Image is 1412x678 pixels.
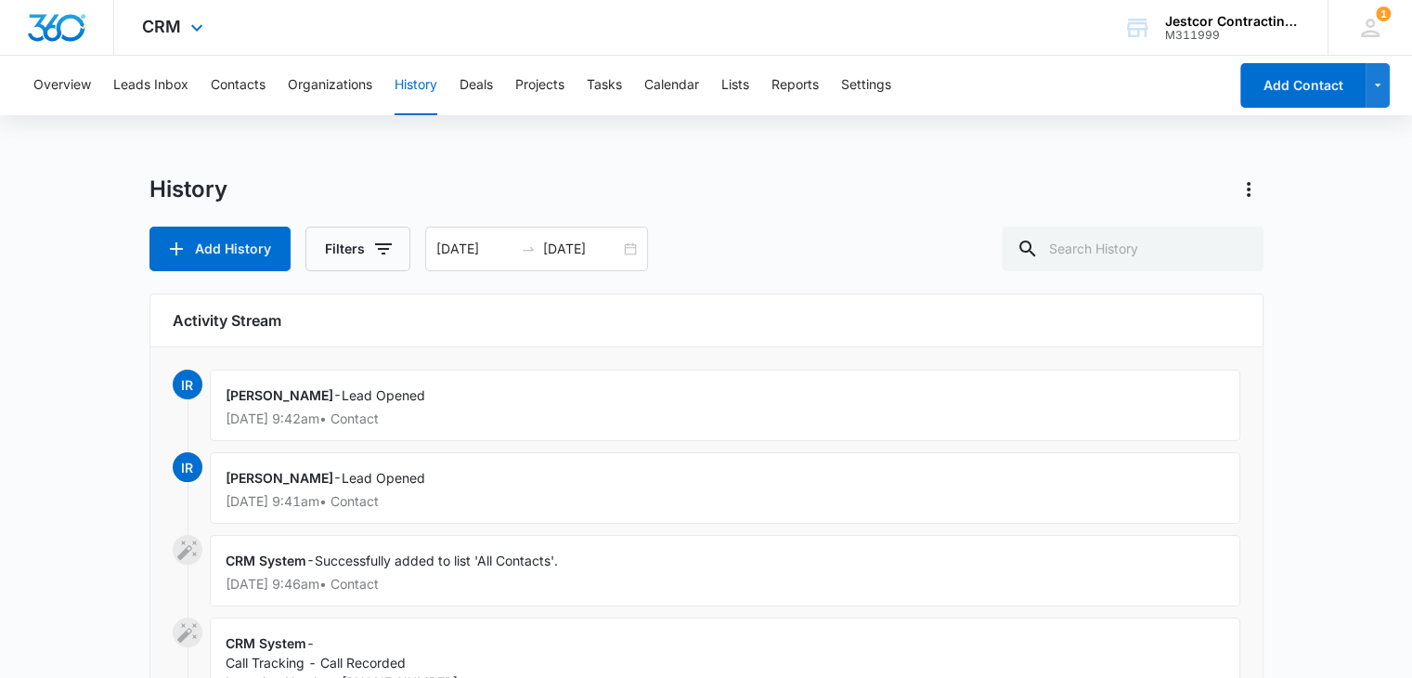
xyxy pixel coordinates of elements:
[305,227,410,271] button: Filters
[226,495,1224,508] p: [DATE] 9:41am • Contact
[644,56,699,115] button: Calendar
[315,553,558,568] span: Successfully added to list 'All Contacts'.
[521,241,536,256] span: to
[1240,63,1366,108] button: Add Contact
[226,412,1224,425] p: [DATE] 9:42am • Contact
[33,56,91,115] button: Overview
[173,370,202,399] span: IR
[210,535,1240,606] div: -
[210,452,1240,524] div: -
[226,470,333,486] span: [PERSON_NAME]
[226,578,1224,591] p: [DATE] 9:46am • Contact
[543,239,620,259] input: End date
[342,470,425,486] span: Lead Opened
[1165,29,1301,42] div: account id
[226,387,333,403] span: [PERSON_NAME]
[173,452,202,482] span: IR
[142,17,181,36] span: CRM
[521,241,536,256] span: swap-right
[771,56,819,115] button: Reports
[841,56,891,115] button: Settings
[226,553,306,568] span: CRM System
[149,176,227,203] h1: History
[721,56,749,115] button: Lists
[149,227,291,271] button: Add History
[113,56,188,115] button: Leads Inbox
[173,309,1240,332] h6: Activity Stream
[1002,227,1263,271] input: Search History
[342,387,425,403] span: Lead Opened
[211,56,266,115] button: Contacts
[226,635,306,651] span: CRM System
[460,56,493,115] button: Deals
[395,56,437,115] button: History
[1376,7,1391,21] div: notifications count
[1234,175,1263,204] button: Actions
[587,56,622,115] button: Tasks
[436,239,513,259] input: Start date
[288,56,372,115] button: Organizations
[1165,14,1301,29] div: account name
[210,370,1240,441] div: -
[515,56,564,115] button: Projects
[1376,7,1391,21] span: 1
